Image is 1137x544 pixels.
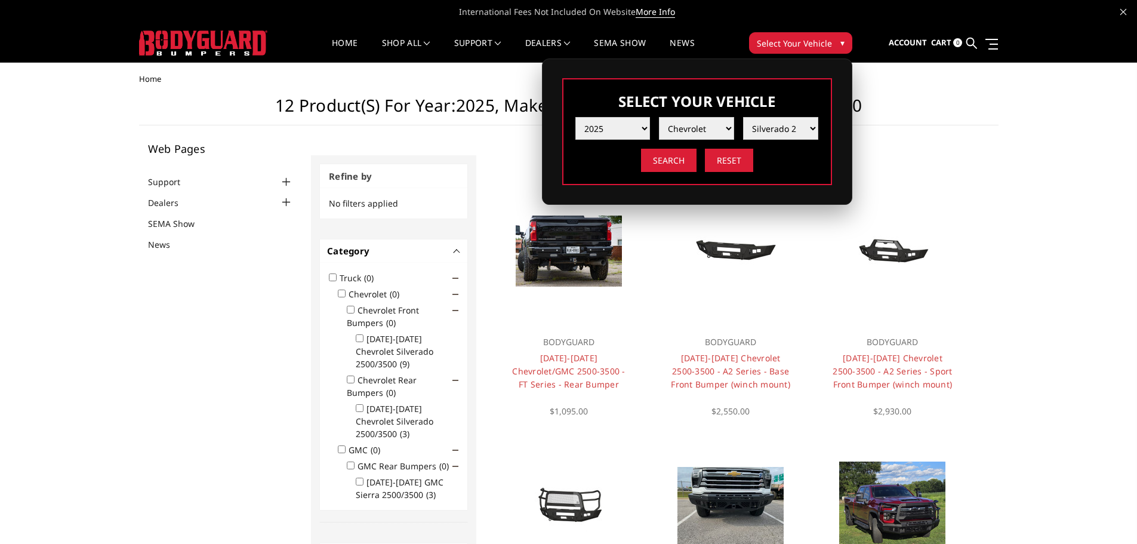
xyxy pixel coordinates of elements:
[347,305,419,328] label: Chevrolet Front Bumpers
[454,39,501,62] a: Support
[931,37,951,48] span: Cart
[386,317,396,328] span: (0)
[575,91,819,111] h3: Select Your Vehicle
[327,244,460,258] h4: Category
[400,428,409,439] span: (3)
[347,374,417,398] label: Chevrolet Rear Bumpers
[840,36,845,49] span: ▾
[148,196,193,209] a: Dealers
[400,358,409,370] span: (9)
[139,96,999,125] h1: 12 Product(s) for Year:2025, Make:Chevrolet, Model:Silverado 2500 / 3500
[711,405,750,417] span: $2,550.00
[889,27,927,59] a: Account
[148,238,185,251] a: News
[340,272,381,284] label: Truck
[670,39,694,62] a: News
[931,27,962,59] a: Cart 0
[512,352,625,390] a: [DATE]-[DATE] Chevrolet/GMC 2500-3500 - FT Series - Rear Bumper
[452,377,458,383] span: Click to show/hide children
[390,288,399,300] span: (0)
[641,149,697,172] input: Search
[382,39,430,62] a: shop all
[148,217,209,230] a: SEMA Show
[452,308,458,314] span: Click to show/hide children
[452,275,458,281] span: Click to show/hide children
[889,37,927,48] span: Account
[329,198,398,209] span: No filters applied
[594,39,646,62] a: SEMA Show
[873,405,911,417] span: $2,930.00
[659,117,734,140] select: Please select the value from list.
[749,32,852,54] button: Select Your Vehicle
[356,403,433,439] label: [DATE]-[DATE] Chevrolet Silverado 2500/3500
[509,335,628,349] p: BODYGUARD
[452,463,458,469] span: Click to show/hide children
[349,288,406,300] label: Chevrolet
[454,248,460,254] button: -
[636,6,675,18] a: More Info
[364,272,374,284] span: (0)
[705,149,753,172] input: Reset
[356,477,443,500] label: [DATE]-[DATE] GMC Sierra 2500/3500
[671,335,791,349] p: BODYGUARD
[833,335,953,349] p: BODYGUARD
[358,460,456,472] label: GMC Rear Bumpers
[757,37,832,50] span: Select Your Vehicle
[139,30,267,56] img: BODYGUARD BUMPERS
[953,38,962,47] span: 0
[349,444,387,456] label: GMC
[139,73,161,84] span: Home
[575,117,651,140] select: Please select the value from list.
[525,39,571,62] a: Dealers
[426,489,436,500] span: (3)
[833,352,952,390] a: [DATE]-[DATE] Chevrolet 2500-3500 - A2 Series - Sport Front Bumper (winch mount)
[386,387,396,398] span: (0)
[148,176,195,188] a: Support
[356,333,433,370] label: [DATE]-[DATE] Chevrolet Silverado 2500/3500
[371,444,380,456] span: (0)
[320,164,467,189] h3: Refine by
[452,291,458,297] span: Click to show/hide children
[671,352,790,390] a: [DATE]-[DATE] Chevrolet 2500-3500 - A2 Series - Base Front Bumper (winch mount)
[439,460,449,472] span: (0)
[452,447,458,453] span: Click to show/hide children
[550,405,588,417] span: $1,095.00
[148,143,294,154] h5: Web Pages
[332,39,358,62] a: Home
